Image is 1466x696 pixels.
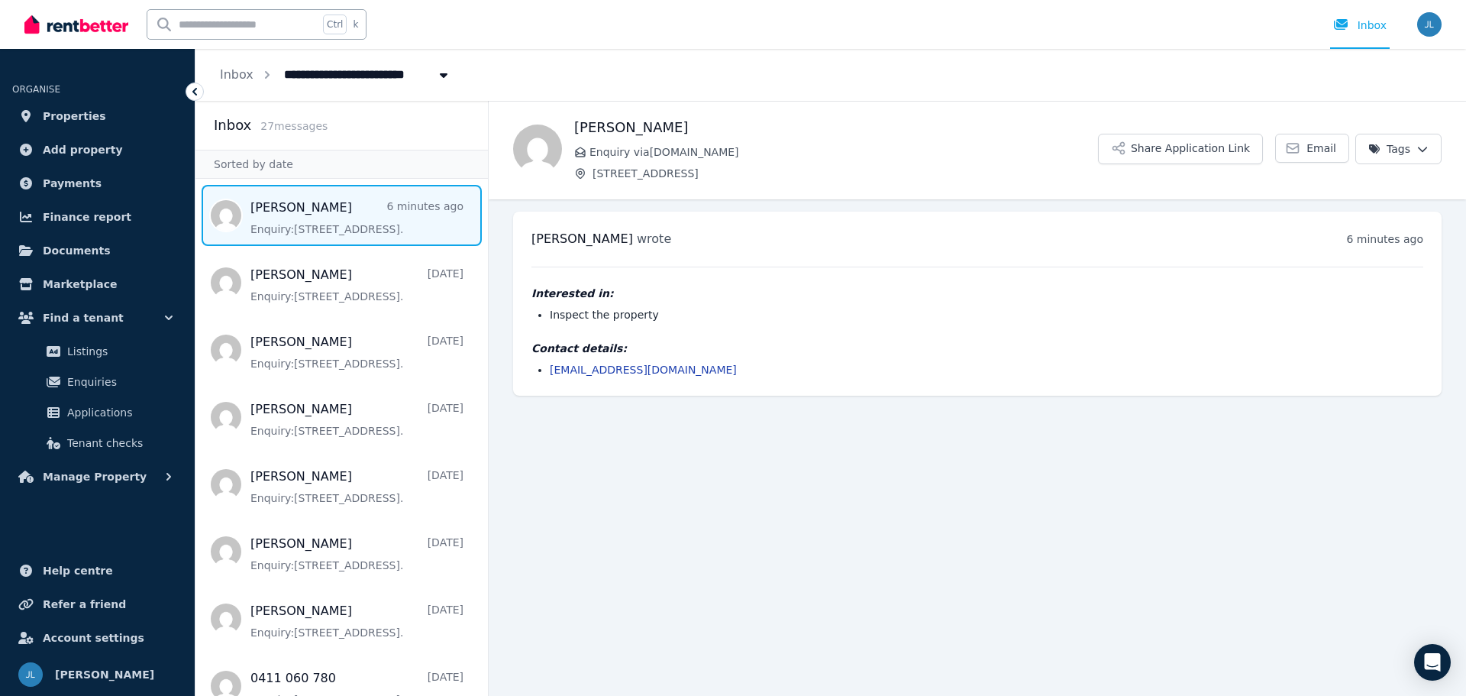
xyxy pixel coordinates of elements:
[353,18,358,31] span: k
[67,342,170,361] span: Listings
[67,403,170,422] span: Applications
[260,120,328,132] span: 27 message s
[1417,12,1442,37] img: Jacqueline Larratt
[1306,141,1336,156] span: Email
[18,397,176,428] a: Applications
[43,309,124,327] span: Find a tenant
[12,101,182,131] a: Properties
[593,166,1098,181] span: [STREET_ADDRESS]
[1346,233,1423,245] time: 6 minutes ago
[250,400,463,439] a: [PERSON_NAME][DATE]Enquiry:[STREET_ADDRESS].
[531,231,633,246] span: [PERSON_NAME]
[12,84,60,95] span: ORGANISE
[67,373,170,391] span: Enquiries
[550,307,1423,322] li: Inspect the property
[18,428,176,458] a: Tenant checks
[531,341,1423,356] h4: Contact details:
[1355,134,1442,164] button: Tags
[250,266,463,304] a: [PERSON_NAME][DATE]Enquiry:[STREET_ADDRESS].
[550,364,737,376] a: [EMAIL_ADDRESS][DOMAIN_NAME]
[250,199,463,237] a: [PERSON_NAME]6 minutes agoEnquiry:[STREET_ADDRESS].
[513,125,562,173] img: Nicole
[323,15,347,34] span: Ctrl
[250,333,463,371] a: [PERSON_NAME][DATE]Enquiry:[STREET_ADDRESS].
[12,202,182,232] a: Finance report
[195,150,488,179] div: Sorted by date
[18,336,176,367] a: Listings
[1275,134,1349,163] a: Email
[1368,141,1410,157] span: Tags
[1414,644,1451,681] div: Open Intercom Messenger
[55,665,154,684] span: [PERSON_NAME]
[1333,18,1387,33] div: Inbox
[43,562,113,580] span: Help centre
[43,208,131,226] span: Finance report
[531,286,1423,301] h4: Interested in:
[12,461,182,492] button: Manage Property
[250,602,463,640] a: [PERSON_NAME][DATE]Enquiry:[STREET_ADDRESS].
[43,275,117,293] span: Marketplace
[12,269,182,299] a: Marketplace
[250,535,463,573] a: [PERSON_NAME][DATE]Enquiry:[STREET_ADDRESS].
[18,367,176,397] a: Enquiries
[589,144,1098,160] span: Enquiry via [DOMAIN_NAME]
[43,174,102,193] span: Payments
[24,13,128,36] img: RentBetter
[43,141,123,159] span: Add property
[43,468,147,486] span: Manage Property
[637,231,671,246] span: wrote
[214,115,251,136] h2: Inbox
[43,107,106,125] span: Properties
[12,303,182,333] button: Find a tenant
[12,555,182,586] a: Help centre
[12,168,182,199] a: Payments
[18,662,43,687] img: Jacqueline Larratt
[12,589,182,620] a: Refer a friend
[43,241,111,260] span: Documents
[12,235,182,266] a: Documents
[67,434,170,452] span: Tenant checks
[43,595,126,613] span: Refer a friend
[12,134,182,165] a: Add property
[1098,134,1263,164] button: Share Application Link
[43,629,144,647] span: Account settings
[195,49,476,101] nav: Breadcrumb
[12,623,182,653] a: Account settings
[220,67,253,82] a: Inbox
[574,117,1098,138] h1: [PERSON_NAME]
[250,468,463,506] a: [PERSON_NAME][DATE]Enquiry:[STREET_ADDRESS].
